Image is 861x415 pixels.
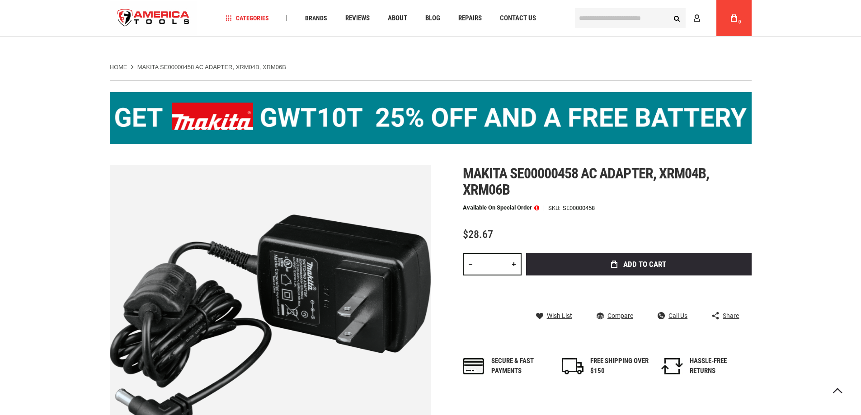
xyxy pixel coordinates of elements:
div: Secure & fast payments [491,356,550,376]
span: Contact Us [500,15,536,22]
button: Search [668,9,686,27]
a: Call Us [658,312,687,320]
iframe: Secure express checkout frame [524,278,753,304]
p: Available on Special Order [463,205,539,211]
span: 0 [739,19,741,24]
a: Categories [221,12,273,24]
img: America Tools [110,1,198,35]
span: Add to Cart [623,261,666,268]
span: Compare [607,312,633,319]
span: Repairs [458,15,482,22]
strong: MAKITA SE00000458 AC ADAPTER, XRM04B, XRM06B [137,64,286,70]
span: Wish List [547,312,572,319]
a: Wish List [536,312,572,320]
a: Contact Us [496,12,540,24]
span: Share [723,312,739,319]
button: Add to Cart [526,253,752,275]
a: Repairs [454,12,486,24]
span: Reviews [345,15,370,22]
span: Makita se00000458 ac adapter, xrm04b, xrm06b [463,165,709,198]
a: Blog [421,12,444,24]
span: Blog [425,15,440,22]
span: $28.67 [463,228,493,241]
span: Brands [305,15,327,21]
span: Categories [226,15,269,21]
img: returns [661,358,683,374]
img: shipping [562,358,583,374]
img: BOGO: Buy the Makita® XGT IMpact Wrench (GWT10T), get the BL4040 4ah Battery FREE! [110,92,752,144]
a: Brands [301,12,331,24]
a: Reviews [341,12,374,24]
strong: SKU [548,205,563,211]
img: payments [463,358,485,374]
span: About [388,15,407,22]
a: About [384,12,411,24]
span: Call Us [668,312,687,319]
a: store logo [110,1,198,35]
a: Home [110,63,127,71]
div: HASSLE-FREE RETURNS [690,356,748,376]
div: FREE SHIPPING OVER $150 [590,356,649,376]
a: Compare [597,312,633,320]
div: SE00000458 [563,205,595,211]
